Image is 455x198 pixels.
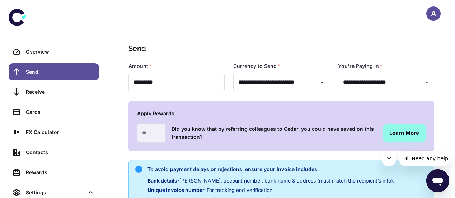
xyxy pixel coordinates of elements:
[9,144,99,161] a: Contacts
[26,48,95,56] div: Overview
[426,6,441,21] button: A
[9,63,99,80] a: Send
[147,177,394,185] p: - [PERSON_NAME], account number, bank name & address (must match the recipient’s info).
[147,187,205,193] span: Unique invoice number
[382,152,396,166] iframe: Close message
[426,169,449,192] iframe: Button to launch messaging window
[147,186,394,194] p: - For tracking and verification.
[137,110,426,118] h6: Apply Rewards
[26,169,95,176] div: Rewards
[338,63,383,70] label: You're Paying In
[128,43,431,54] h1: Send
[9,83,99,101] a: Receive
[399,151,449,166] iframe: Message from company
[9,43,99,60] a: Overview
[172,125,377,141] h6: Did you know that by referring colleagues to Cedar, you could have saved on this transaction?
[26,108,95,116] div: Cards
[317,77,327,87] button: Open
[9,124,99,141] a: FX Calculator
[26,148,95,156] div: Contacts
[422,77,432,87] button: Open
[26,128,95,136] div: FX Calculator
[128,63,152,70] label: Amount
[9,164,99,181] a: Rewards
[4,5,52,11] span: Hi. Need any help?
[26,68,95,76] div: Send
[26,88,95,96] div: Receive
[383,124,426,142] a: Learn More
[9,103,99,121] a: Cards
[147,178,177,184] span: Bank details
[26,189,84,197] div: Settings
[233,63,280,70] label: Currency to Send
[147,165,394,173] h6: To avoid payment delays or rejections, ensure your invoice includes:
